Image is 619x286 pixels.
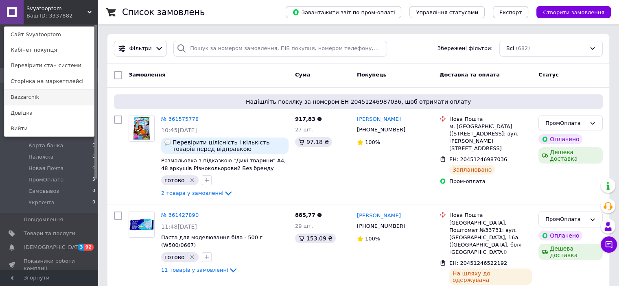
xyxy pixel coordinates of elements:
span: Svyatooptom [26,5,87,12]
span: Управління статусами [416,9,478,15]
span: [PHONE_NUMBER] [357,223,405,229]
div: ПромОплата [545,215,586,224]
a: Сайт Svyatooptom [4,27,94,42]
svg: Видалити мітку [189,254,195,260]
span: 29 шт. [295,223,313,229]
span: Завантажити звіт по пром-оплаті [292,9,395,16]
span: Надішліть посилку за номером ЕН 20451246987036, щоб отримати оплату [117,98,599,106]
span: 885,77 ₴ [295,212,322,218]
span: Покупець [357,72,387,78]
span: 100% [365,139,380,145]
span: Експорт [499,9,522,15]
div: Оплачено [538,231,582,240]
span: 0 [92,188,95,195]
a: Кабінет покупця [4,42,94,58]
span: Статус [538,72,559,78]
span: 27 шт. [295,127,313,133]
span: ПромОплата [28,176,63,183]
div: 97.18 ₴ [295,137,332,147]
button: Чат з покупцем [601,236,617,253]
span: Товари та послуги [24,230,75,237]
span: Наложка [28,153,54,161]
div: м. [GEOGRAPHIC_DATA] ([STREET_ADDRESS]: вул. [PERSON_NAME][STREET_ADDRESS] [449,123,532,153]
span: 2 товара у замовленні [161,190,223,196]
a: [PERSON_NAME] [357,212,401,220]
span: 3 [92,176,95,183]
a: Паста для моделювання біла - 500 г (W500/0667) [161,234,262,248]
span: Новая Почта [28,165,63,172]
a: Розмальовка з підказкою "Дикі тварини" А4, 48 аркушів Різнокольоровий Без бренду (20В-003(ДикТ)) [161,157,286,179]
div: ПромОплата [545,119,586,128]
span: 0 [92,142,95,149]
span: Самовывоз [28,188,59,195]
span: Карта банка [28,142,63,149]
span: готово [164,254,184,260]
span: готово [164,177,184,183]
div: На шляху до одержувача [449,269,532,285]
span: 917,83 ₴ [295,116,322,122]
span: 100% [365,236,380,242]
div: [GEOGRAPHIC_DATA], Поштомат №33731: вул. [GEOGRAPHIC_DATA], 16а ([GEOGRAPHIC_DATA], біля [GEOGRAP... [449,219,532,256]
input: Пошук за номером замовлення, ПІБ покупця, номером телефону, Email, номером накладної [173,41,387,57]
span: 10:45[DATE] [161,127,197,133]
button: Експорт [493,6,529,18]
a: № 361427890 [161,212,199,218]
span: Показники роботи компанії [24,258,75,272]
span: 92 [84,244,94,251]
a: Довідка [4,105,94,121]
div: 153.09 ₴ [295,234,336,243]
div: Ваш ID: 3337882 [26,12,61,20]
span: 0 [92,153,95,161]
span: 0 [92,165,95,172]
span: 11:48[DATE] [161,223,197,230]
a: 11 товарів у замовленні [161,267,238,273]
svg: Видалити мітку [189,177,195,183]
a: Перевірити стан системи [4,58,94,73]
span: Укрпочта [28,199,55,206]
span: 11 товарів у замовленні [161,267,228,273]
span: Перевірити цілісність і кількість товарів перед відправкою [173,139,285,152]
a: Вийти [4,121,94,136]
span: ЕН: 20451246987036 [449,156,507,162]
div: Дешева доставка [538,147,603,164]
span: Створити замовлення [543,9,604,15]
span: (682) [516,45,530,51]
span: [DEMOGRAPHIC_DATA] [24,244,84,251]
a: Створити замовлення [528,9,611,15]
span: Доставка та оплата [440,72,500,78]
div: Заплановано [449,165,495,175]
div: Нова Пошта [449,212,532,219]
a: № 361575778 [161,116,199,122]
button: Створити замовлення [536,6,611,18]
a: 2 товара у замовленні [161,190,233,196]
div: Оплачено [538,134,582,144]
button: Завантажити звіт по пром-оплаті [286,6,401,18]
a: Фото товару [129,212,155,238]
span: ЕН: 20451246522192 [449,260,507,266]
span: Замовлення [129,72,165,78]
img: Фото товару [129,216,154,233]
h1: Список замовлень [122,7,205,17]
span: 0 [92,199,95,206]
span: 3 [78,244,84,251]
button: Управління статусами [409,6,485,18]
a: Фото товару [129,116,155,142]
div: Нова Пошта [449,116,532,123]
span: Всі [506,45,514,52]
img: Фото товару [129,116,154,141]
a: Сторінка на маркетплейсі [4,74,94,89]
div: Дешева доставка [538,244,603,260]
span: Збережені фільтри: [437,45,493,52]
span: Фільтри [129,45,152,52]
div: Пром-оплата [449,178,532,185]
span: [PHONE_NUMBER] [357,127,405,133]
img: :speech_balloon: [164,139,171,146]
span: Повідомлення [24,216,63,223]
a: [PERSON_NAME] [357,116,401,123]
a: Bazzarchik [4,90,94,105]
span: Cума [295,72,310,78]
